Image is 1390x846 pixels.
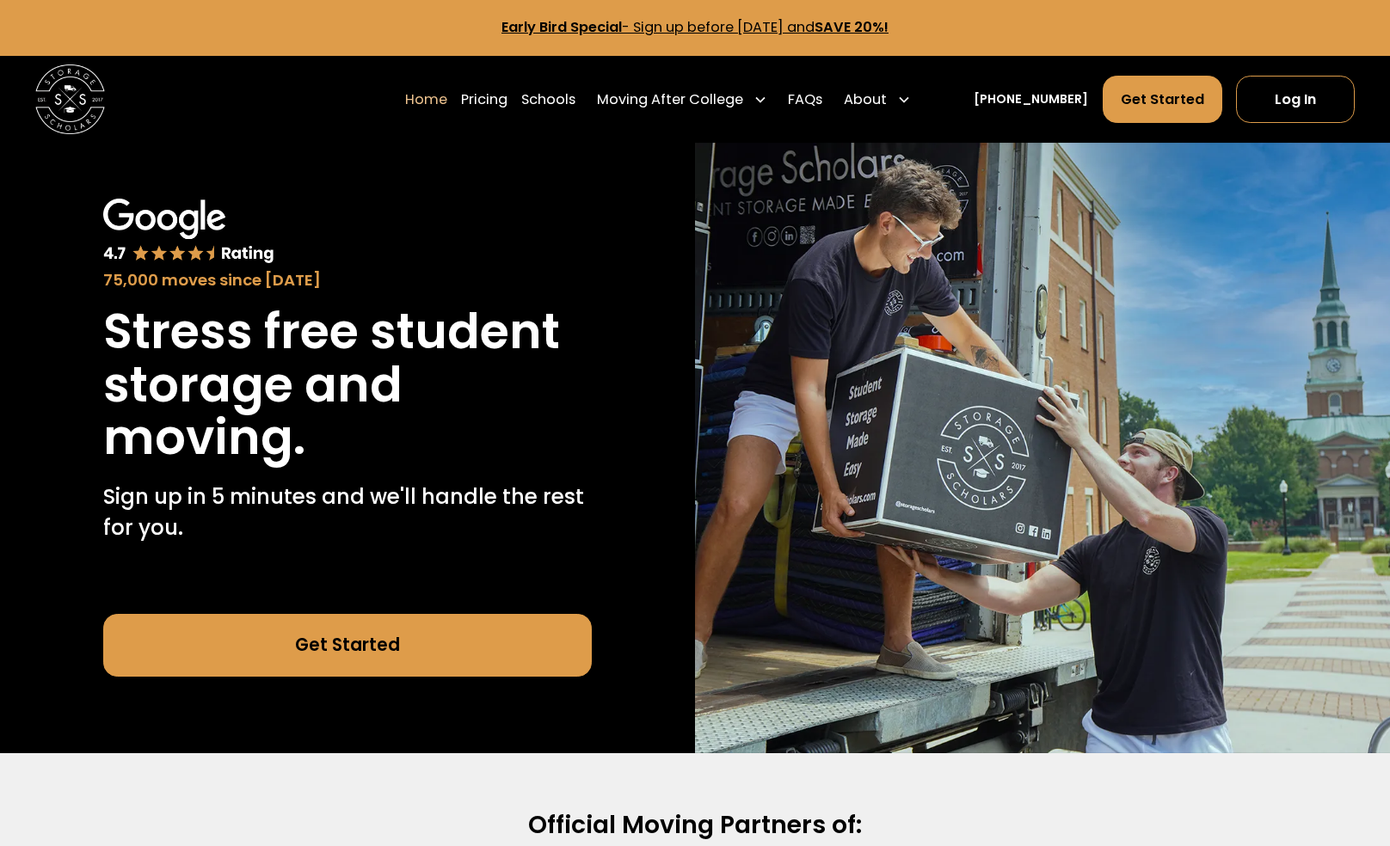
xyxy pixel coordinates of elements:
[844,89,887,110] div: About
[501,17,889,37] a: Early Bird Special- Sign up before [DATE] andSAVE 20%!
[136,809,1254,841] h2: Official Moving Partners of:
[695,143,1390,753] img: Storage Scholars makes moving and storage easy.
[521,75,575,124] a: Schools
[501,17,622,37] strong: Early Bird Special
[461,75,507,124] a: Pricing
[788,75,822,124] a: FAQs
[1103,76,1223,123] a: Get Started
[103,614,593,677] a: Get Started
[974,90,1088,108] a: [PHONE_NUMBER]
[815,17,889,37] strong: SAVE 20%!
[405,75,447,124] a: Home
[1236,76,1355,123] a: Log In
[103,305,593,463] h1: Stress free student storage and moving.
[103,481,593,544] p: Sign up in 5 minutes and we'll handle the rest for you.
[103,268,593,291] div: 75,000 moves since [DATE]
[35,64,105,134] img: Storage Scholars main logo
[597,89,743,110] div: Moving After College
[103,199,274,264] img: Google 4.7 star rating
